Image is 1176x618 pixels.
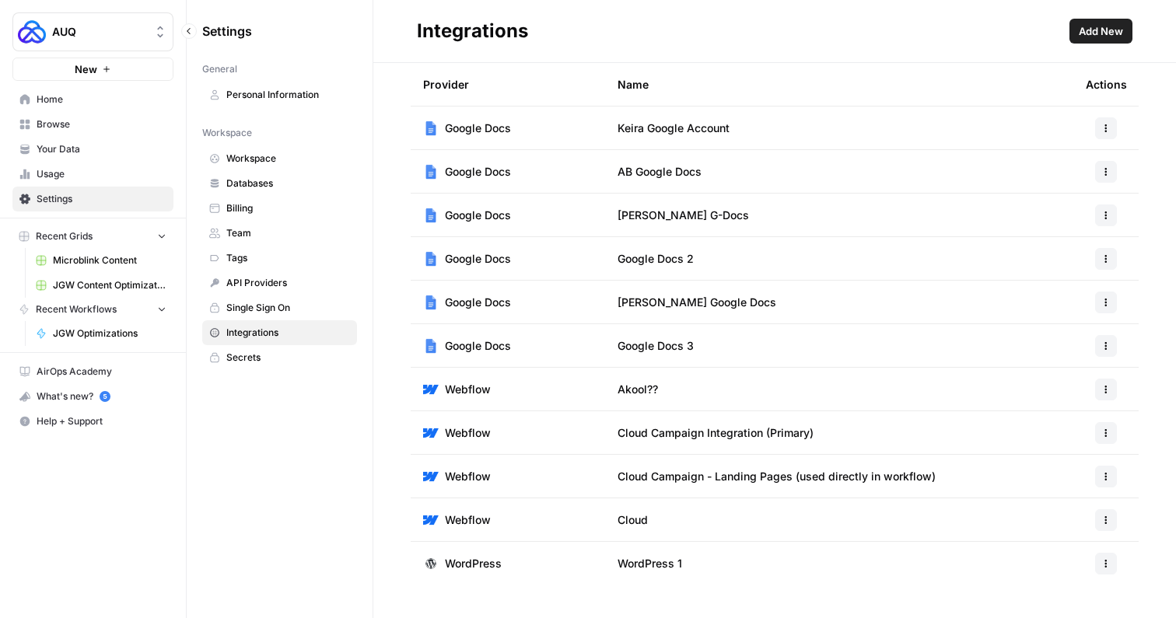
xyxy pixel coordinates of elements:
[37,365,166,379] span: AirOps Academy
[423,251,439,267] img: Google Docs
[423,208,439,223] img: Google Docs
[18,18,46,46] img: AUQ Logo
[202,126,252,140] span: Workspace
[12,298,173,321] button: Recent Workflows
[423,425,439,441] img: Webflow
[12,384,173,409] button: What's new? 5
[29,273,173,298] a: JGW Content Optimization
[445,512,491,528] span: Webflow
[445,251,511,267] span: Google Docs
[226,351,350,365] span: Secrets
[12,359,173,384] a: AirOps Academy
[423,63,469,106] div: Provider
[202,345,357,370] a: Secrets
[202,82,357,107] a: Personal Information
[12,12,173,51] button: Workspace: AUQ
[202,246,357,271] a: Tags
[202,295,357,320] a: Single Sign On
[226,201,350,215] span: Billing
[1069,19,1132,44] button: Add New
[37,167,166,181] span: Usage
[37,93,166,106] span: Home
[36,302,117,316] span: Recent Workflows
[423,164,439,180] img: Google Docs
[100,391,110,402] a: 5
[445,425,491,441] span: Webflow
[37,192,166,206] span: Settings
[423,338,439,354] img: Google Docs
[53,278,166,292] span: JGW Content Optimization
[103,393,107,400] text: 5
[202,62,237,76] span: General
[618,556,682,571] span: WordPress 1
[618,295,776,310] span: [PERSON_NAME] Google Docs
[423,295,439,310] img: Google Docs
[618,469,936,484] span: Cloud Campaign - Landing Pages (used directly in workflow)
[52,24,146,40] span: AUQ
[12,112,173,137] a: Browse
[618,382,658,397] span: Akool??
[445,382,491,397] span: Webflow
[202,196,357,221] a: Billing
[37,117,166,131] span: Browse
[423,556,439,571] img: WordPress
[12,162,173,187] a: Usage
[445,208,511,223] span: Google Docs
[202,171,357,196] a: Databases
[29,321,173,346] a: JGW Optimizations
[202,146,357,171] a: Workspace
[226,152,350,166] span: Workspace
[445,556,502,571] span: WordPress
[13,385,173,408] div: What's new?
[423,469,439,484] img: Webflow
[423,120,439,136] img: Google Docs
[12,187,173,211] a: Settings
[618,425,814,441] span: Cloud Campaign Integration (Primary)
[29,248,173,273] a: Microblink Content
[226,326,350,340] span: Integrations
[423,382,439,397] img: Webflow
[202,221,357,246] a: Team
[226,226,350,240] span: Team
[618,251,694,267] span: Google Docs 2
[1086,63,1127,106] div: Actions
[1079,23,1123,39] span: Add New
[75,61,97,77] span: New
[12,58,173,81] button: New
[202,22,252,40] span: Settings
[445,120,511,136] span: Google Docs
[618,208,749,223] span: [PERSON_NAME] G-Docs
[445,164,511,180] span: Google Docs
[202,320,357,345] a: Integrations
[423,512,439,528] img: Webflow
[618,120,730,136] span: Keira Google Account
[618,338,694,354] span: Google Docs 3
[53,326,166,340] span: JGW Optimizations
[226,251,350,265] span: Tags
[417,19,528,44] div: Integrations
[12,87,173,112] a: Home
[445,338,511,354] span: Google Docs
[12,137,173,162] a: Your Data
[37,142,166,156] span: Your Data
[53,253,166,267] span: Microblink Content
[226,176,350,190] span: Databases
[226,276,350,290] span: API Providers
[445,469,491,484] span: Webflow
[12,225,173,248] button: Recent Grids
[12,409,173,434] button: Help + Support
[202,271,357,295] a: API Providers
[618,512,648,528] span: Cloud
[618,164,702,180] span: AB Google Docs
[36,229,93,243] span: Recent Grids
[618,63,1061,106] div: Name
[37,414,166,428] span: Help + Support
[226,88,350,102] span: Personal Information
[445,295,511,310] span: Google Docs
[226,301,350,315] span: Single Sign On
